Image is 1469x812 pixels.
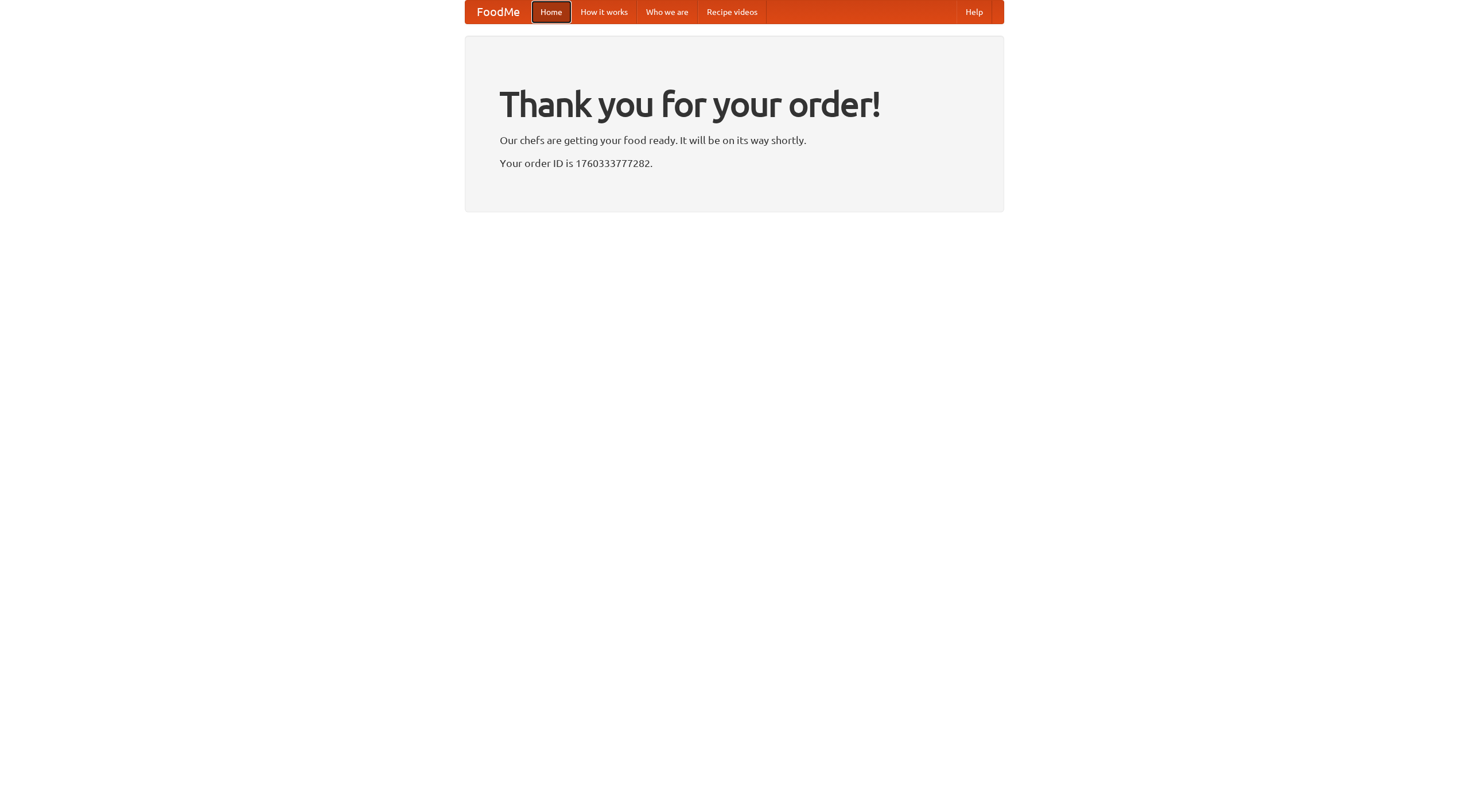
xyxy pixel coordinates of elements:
[572,1,637,24] a: How it works
[500,154,969,172] p: Your order ID is 1760333777282.
[465,1,531,24] a: FoodMe
[637,1,698,24] a: Who we are
[500,131,969,149] p: Our chefs are getting your food ready. It will be on its way shortly.
[698,1,767,24] a: Recipe videos
[957,1,992,24] a: Help
[500,76,969,131] h1: Thank you for your order!
[531,1,572,24] a: Home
